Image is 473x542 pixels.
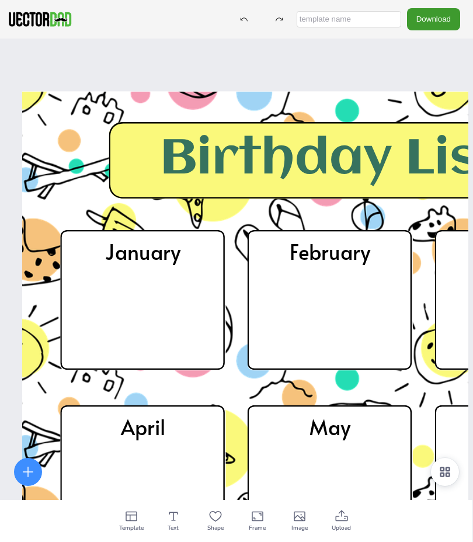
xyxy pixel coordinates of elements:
span: Text [168,523,179,533]
span: Image [291,523,308,533]
span: Upload [332,523,351,533]
span: Template [119,523,144,533]
span: April [121,412,166,441]
span: May [309,412,350,441]
img: VectorDad-1.png [7,11,73,28]
input: template name [297,11,401,27]
span: January [105,237,180,266]
span: Frame [249,523,266,533]
span: Shape [207,523,224,533]
button: Download [407,8,460,30]
span: February [290,237,370,266]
